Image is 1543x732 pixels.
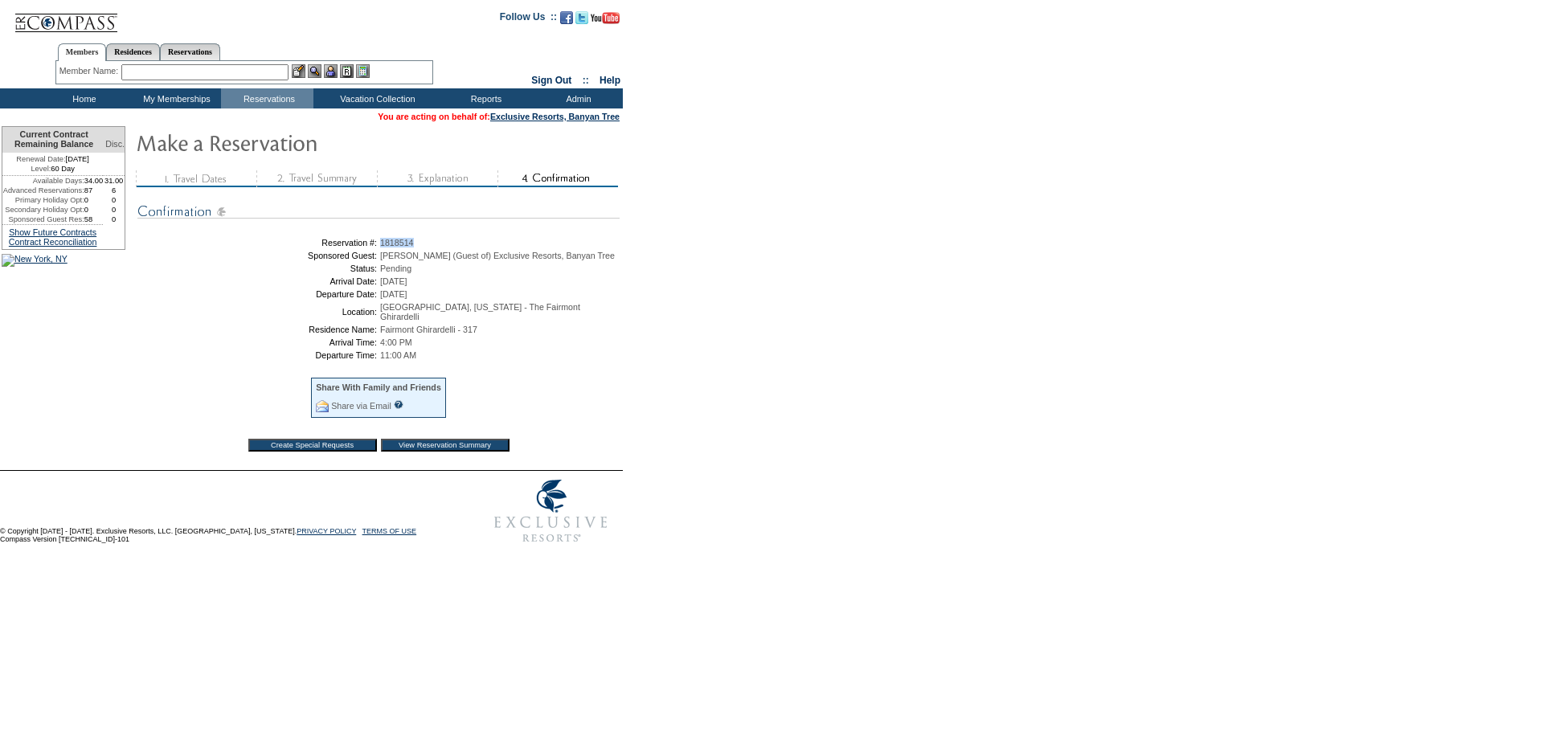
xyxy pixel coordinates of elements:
span: Level: [31,164,51,174]
td: 31.00 [103,176,125,186]
span: [DATE] [380,276,407,286]
span: Disc. [105,139,125,149]
a: Follow us on Twitter [575,16,588,26]
td: Departure Time: [141,350,377,360]
a: Members [58,43,107,61]
span: You are acting on behalf of: [378,112,620,121]
a: Exclusive Resorts, Banyan Tree [490,112,620,121]
td: 58 [84,215,104,224]
a: Become our fan on Facebook [560,16,573,26]
span: Pending [380,264,411,273]
span: [GEOGRAPHIC_DATA], [US_STATE] - The Fairmont Ghirardelli [380,302,580,321]
td: 87 [84,186,104,195]
input: View Reservation Summary [381,439,510,452]
span: Fairmont Ghirardelli - 317 [380,325,477,334]
span: Renewal Date: [16,154,65,164]
td: Follow Us :: [500,10,557,29]
img: Follow us on Twitter [575,11,588,24]
td: Available Days: [2,176,84,186]
td: Sponsored Guest Res: [2,215,84,224]
img: New York, NY [2,254,68,267]
td: Advanced Reservations: [2,186,84,195]
td: Current Contract Remaining Balance [2,127,103,153]
td: Reservations [221,88,313,108]
img: View [308,64,321,78]
span: 1818514 [380,238,414,247]
td: Location: [141,302,377,321]
img: step1_state3.gif [136,170,256,187]
td: 0 [103,205,125,215]
td: Reports [438,88,530,108]
div: Share With Family and Friends [316,382,441,392]
td: 6 [103,186,125,195]
span: :: [583,75,589,86]
td: Residence Name: [141,325,377,334]
a: Subscribe to our YouTube Channel [591,16,620,26]
img: Become our fan on Facebook [560,11,573,24]
td: Admin [530,88,623,108]
span: 4:00 PM [380,337,412,347]
td: Arrival Time: [141,337,377,347]
td: Arrival Date: [141,276,377,286]
a: Show Future Contracts [9,227,96,237]
td: Sponsored Guest: [141,251,377,260]
td: [DATE] [2,153,103,164]
td: 0 [84,195,104,205]
td: Reservation #: [141,238,377,247]
td: Primary Holiday Opt: [2,195,84,205]
img: Make Reservation [136,126,457,158]
input: Create Special Requests [248,439,377,452]
a: Help [600,75,620,86]
img: b_edit.gif [292,64,305,78]
td: Departure Date: [141,289,377,299]
td: 0 [103,215,125,224]
td: Secondary Holiday Opt: [2,205,84,215]
a: Sign Out [531,75,571,86]
a: Residences [106,43,160,60]
img: Reservations [340,64,354,78]
img: Impersonate [324,64,338,78]
div: Member Name: [59,64,121,78]
img: Exclusive Resorts [479,471,623,551]
img: step3_state3.gif [377,170,497,187]
input: What is this? [394,400,403,409]
td: 60 Day [2,164,103,176]
span: [PERSON_NAME] (Guest of) Exclusive Resorts, Banyan Tree [380,251,615,260]
td: Home [36,88,129,108]
span: 11:00 AM [380,350,416,360]
td: My Memberships [129,88,221,108]
td: 0 [103,195,125,205]
a: Share via Email [331,401,391,411]
a: PRIVACY POLICY [297,527,356,535]
a: TERMS OF USE [362,527,417,535]
img: Subscribe to our YouTube Channel [591,12,620,24]
td: Vacation Collection [313,88,438,108]
a: Contract Reconciliation [9,237,97,247]
a: Reservations [160,43,220,60]
img: b_calculator.gif [356,64,370,78]
td: 0 [84,205,104,215]
td: Status: [141,264,377,273]
td: 34.00 [84,176,104,186]
span: [DATE] [380,289,407,299]
img: step2_state3.gif [256,170,377,187]
img: step4_state2.gif [497,170,618,187]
